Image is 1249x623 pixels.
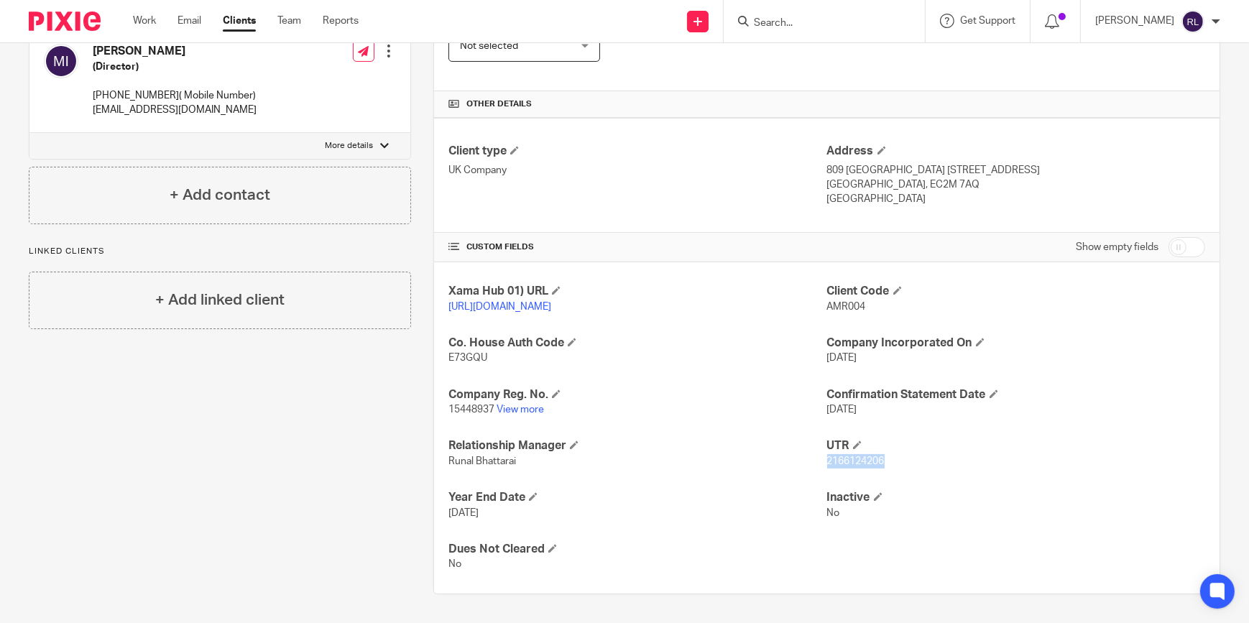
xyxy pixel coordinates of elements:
[29,11,101,31] img: Pixie
[448,559,461,569] span: No
[827,192,1205,206] p: [GEOGRAPHIC_DATA]
[170,184,270,206] h4: + Add contact
[93,103,257,117] p: [EMAIL_ADDRESS][DOMAIN_NAME]
[827,438,1205,453] h4: UTR
[827,177,1205,192] p: [GEOGRAPHIC_DATA], EC2M 7AQ
[960,16,1015,26] span: Get Support
[827,302,866,312] span: AMR004
[827,456,885,466] span: 2166124206
[448,508,479,518] span: [DATE]
[827,336,1205,351] h4: Company Incorporated On
[1181,10,1204,33] img: svg%3E
[448,163,826,177] p: UK Company
[466,98,532,110] span: Other details
[827,508,840,518] span: No
[448,456,516,466] span: Runal Bhattarai
[448,542,826,557] h4: Dues Not Cleared
[827,353,857,363] span: [DATE]
[178,14,201,28] a: Email
[827,144,1205,159] h4: Address
[448,353,487,363] span: E73GQU
[448,405,494,415] span: 15448937
[93,60,257,74] h5: (Director)
[448,302,551,312] a: [URL][DOMAIN_NAME]
[448,144,826,159] h4: Client type
[325,140,373,152] p: More details
[460,41,518,51] span: Not selected
[827,405,857,415] span: [DATE]
[1076,240,1158,254] label: Show empty fields
[223,14,256,28] a: Clients
[448,284,826,299] h4: Xama Hub 01) URL
[827,387,1205,402] h4: Confirmation Statement Date
[448,438,826,453] h4: Relationship Manager
[448,387,826,402] h4: Company Reg. No.
[155,289,285,311] h4: + Add linked client
[497,405,544,415] a: View more
[448,241,826,253] h4: CUSTOM FIELDS
[44,44,78,78] img: svg%3E
[93,44,257,59] h4: [PERSON_NAME]
[448,336,826,351] h4: Co. House Auth Code
[827,490,1205,505] h4: Inactive
[29,246,411,257] p: Linked clients
[93,88,257,103] p: [PHONE_NUMBER]( Mobile Number)
[277,14,301,28] a: Team
[752,17,882,30] input: Search
[1095,14,1174,28] p: [PERSON_NAME]
[827,163,1205,177] p: 809 [GEOGRAPHIC_DATA] [STREET_ADDRESS]
[323,14,359,28] a: Reports
[133,14,156,28] a: Work
[448,490,826,505] h4: Year End Date
[827,284,1205,299] h4: Client Code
